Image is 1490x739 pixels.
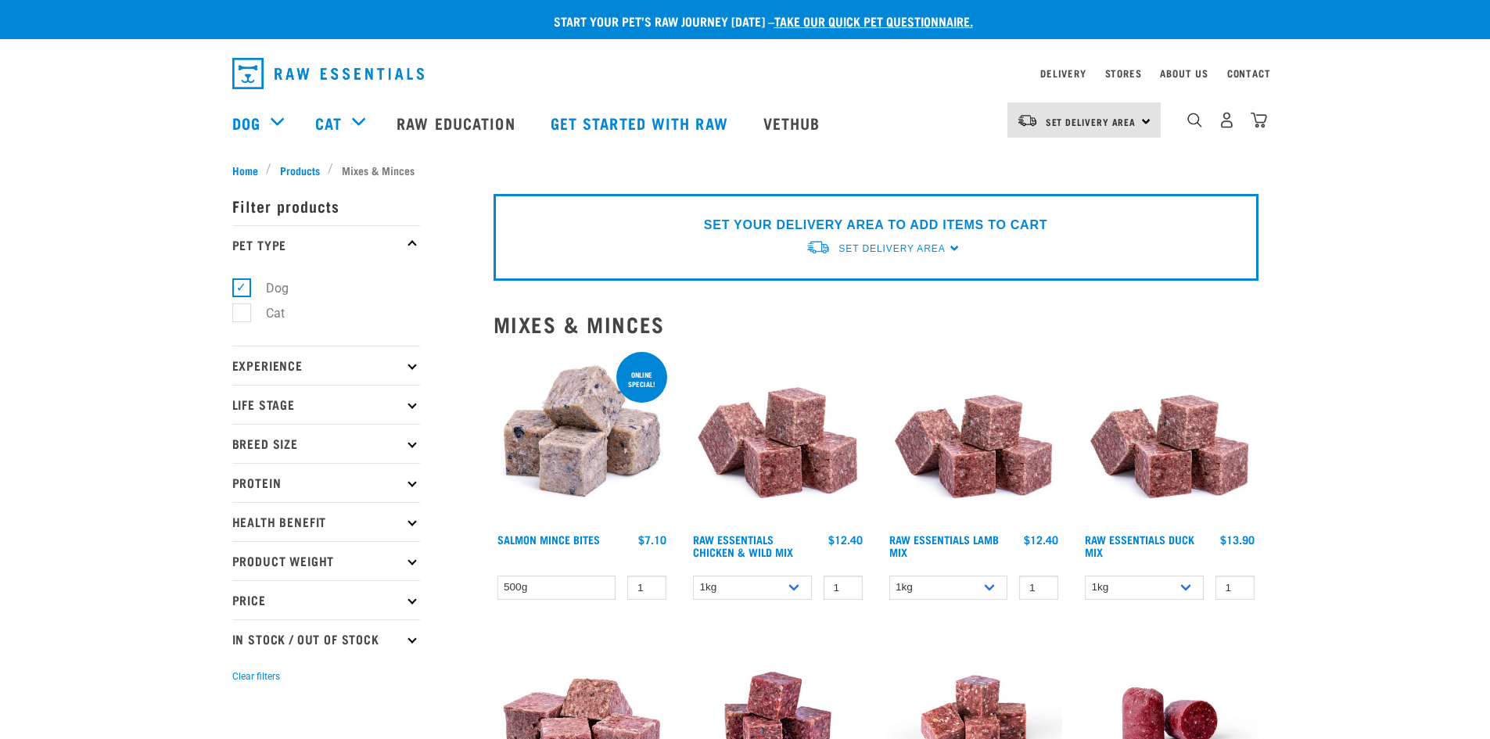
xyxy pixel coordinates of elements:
div: $12.40 [1024,533,1058,546]
div: $13.90 [1220,533,1255,546]
a: Contact [1227,70,1271,76]
p: Breed Size [232,424,420,463]
span: Set Delivery Area [838,243,945,254]
input: 1 [1215,576,1255,600]
nav: breadcrumbs [232,162,1258,178]
span: Home [232,162,258,178]
a: Vethub [748,91,840,154]
img: ?1041 RE Lamb Mix 01 [885,349,1063,526]
a: take our quick pet questionnaire. [774,17,973,24]
h2: Mixes & Minces [494,312,1258,336]
span: Products [280,162,320,178]
p: Protein [232,463,420,502]
input: 1 [627,576,666,600]
input: 1 [1019,576,1058,600]
div: ONLINE SPECIAL! [616,363,667,396]
img: home-icon@2x.png [1251,112,1267,128]
label: Dog [241,278,295,298]
p: Health Benefit [232,502,420,541]
img: van-moving.png [806,239,831,256]
label: Cat [241,303,291,323]
img: 1141 Salmon Mince 01 [494,349,671,526]
p: SET YOUR DELIVERY AREA TO ADD ITEMS TO CART [704,216,1047,235]
a: Get started with Raw [535,91,748,154]
a: Products [271,162,328,178]
img: Raw Essentials Logo [232,58,424,89]
a: Cat [315,111,342,135]
a: Stores [1105,70,1142,76]
div: $12.40 [828,533,863,546]
nav: dropdown navigation [220,52,1271,95]
a: Salmon Mince Bites [497,536,600,542]
a: Raw Essentials Lamb Mix [889,536,999,554]
p: Pet Type [232,225,420,264]
p: Life Stage [232,385,420,424]
img: home-icon-1@2x.png [1187,113,1202,127]
a: About Us [1160,70,1208,76]
a: Delivery [1040,70,1086,76]
img: Pile Of Cubed Chicken Wild Meat Mix [689,349,867,526]
div: $7.10 [638,533,666,546]
p: In Stock / Out Of Stock [232,619,420,658]
a: Raw Essentials Duck Mix [1085,536,1194,554]
p: Price [232,580,420,619]
img: van-moving.png [1017,113,1038,127]
span: Set Delivery Area [1046,119,1136,124]
p: Experience [232,346,420,385]
a: Home [232,162,267,178]
a: Dog [232,111,260,135]
p: Product Weight [232,541,420,580]
img: user.png [1219,112,1235,128]
img: ?1041 RE Lamb Mix 01 [1081,349,1258,526]
input: 1 [824,576,863,600]
p: Filter products [232,186,420,225]
a: Raw Essentials Chicken & Wild Mix [693,536,793,554]
button: Clear filters [232,669,280,683]
a: Raw Education [381,91,534,154]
